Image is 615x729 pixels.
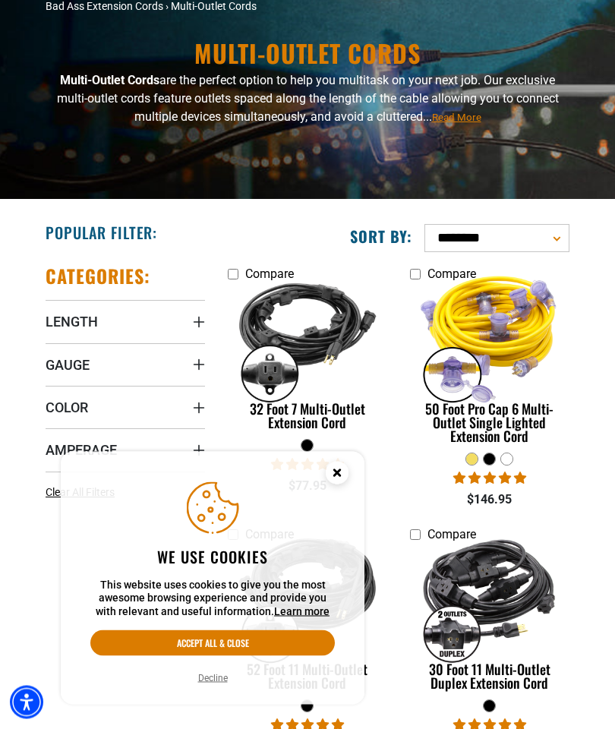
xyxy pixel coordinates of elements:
div: 32 Foot 7 Multi-Outlet Extension Cord [228,402,387,430]
span: Amperage [46,442,117,459]
span: Length [46,314,98,331]
span: Color [46,399,88,417]
summary: Gauge [46,344,205,387]
span: 4.80 stars [453,472,526,486]
img: yellow [409,265,570,409]
div: 50 Foot Pro Cap 6 Multi-Outlet Single Lighted Extension Cord [410,402,569,443]
h2: We use cookies [90,547,335,566]
span: › [166,1,169,13]
button: Decline [194,671,232,686]
b: Multi-Outlet Cords [60,74,159,88]
aside: Cookie Consent [61,452,364,705]
img: black [409,525,570,670]
span: Read More [432,112,481,124]
div: Accessibility Menu [10,686,43,719]
span: are the perfect option to help you multitask on your next job. Our exclusive multi-outlet cords f... [57,74,559,125]
a: This website uses cookies to give you the most awesome browsing experience and provide you with r... [274,605,330,617]
a: black 32 Foot 7 Multi-Outlet Extension Cord [228,289,387,439]
h2: Popular Filter: [46,223,157,243]
span: Compare [427,267,476,282]
div: $146.95 [410,491,569,510]
label: Sort by: [350,227,412,247]
a: Bad Ass Extension Cords [46,1,163,13]
span: Compare [427,528,476,542]
a: Clear All Filters [46,485,121,501]
a: black 30 Foot 11 Multi-Outlet Duplex Extension Cord [410,550,569,699]
span: Clear All Filters [46,487,115,499]
button: Accept all & close [90,630,335,656]
summary: Color [46,387,205,429]
a: yellow 50 Foot Pro Cap 6 Multi-Outlet Single Lighted Extension Cord [410,289,569,453]
img: black [227,265,388,409]
span: Compare [245,267,294,282]
span: Gauge [46,357,90,374]
span: Multi-Outlet Cords [171,1,257,13]
summary: Length [46,301,205,343]
h1: Multi-Outlet Cords [46,42,569,66]
summary: Amperage [46,429,205,472]
p: This website uses cookies to give you the most awesome browsing experience and provide you with r... [90,579,335,619]
h2: Categories: [46,265,150,289]
a: black 52 Foot 11 Multi-Outlet Extension Cord [228,550,387,699]
div: 30 Foot 11 Multi-Outlet Duplex Extension Cord [410,663,569,690]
